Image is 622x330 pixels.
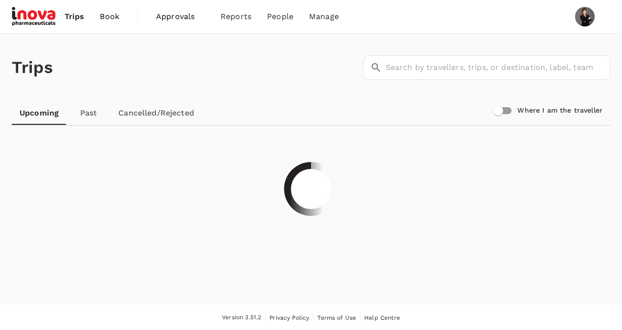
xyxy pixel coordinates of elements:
a: Past [67,101,111,125]
input: Search by travellers, trips, or destination, label, team [386,55,610,80]
span: Manage [309,11,339,23]
span: Reports [221,11,251,23]
span: Terms of Use [317,314,356,321]
img: iNova Pharmaceuticals [12,6,57,27]
span: People [267,11,293,23]
span: Privacy Policy [269,314,309,321]
span: Book [100,11,119,23]
a: Terms of Use [317,312,356,323]
a: Privacy Policy [269,312,309,323]
span: Trips [65,11,85,23]
h1: Trips [12,34,53,101]
a: Help Centre [364,312,400,323]
img: Penpak Burintanachat [575,7,595,26]
span: Help Centre [364,314,400,321]
a: Upcoming [12,101,67,125]
span: Approvals [156,11,205,23]
span: Version 3.51.2 [222,313,261,323]
h6: Where I am the traveller [517,105,602,116]
a: Cancelled/Rejected [111,101,202,125]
